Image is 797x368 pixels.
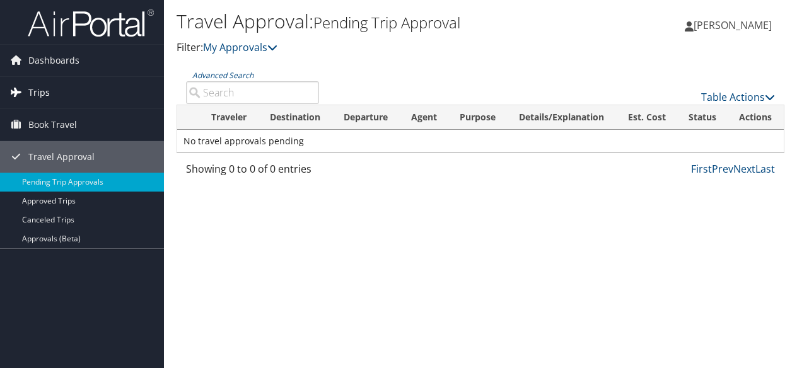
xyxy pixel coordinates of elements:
[508,105,616,130] th: Details/Explanation
[200,105,259,130] th: Traveler: activate to sort column ascending
[313,12,460,33] small: Pending Trip Approval
[177,40,582,56] p: Filter:
[28,109,77,141] span: Book Travel
[332,105,400,130] th: Departure: activate to sort column ascending
[728,105,784,130] th: Actions
[616,105,677,130] th: Est. Cost: activate to sort column ascending
[691,162,712,176] a: First
[28,77,50,108] span: Trips
[192,70,253,81] a: Advanced Search
[186,161,319,183] div: Showing 0 to 0 of 0 entries
[694,18,772,32] span: [PERSON_NAME]
[186,81,319,104] input: Advanced Search
[712,162,733,176] a: Prev
[177,8,582,35] h1: Travel Approval:
[685,6,784,44] a: [PERSON_NAME]
[400,105,449,130] th: Agent
[733,162,755,176] a: Next
[259,105,332,130] th: Destination: activate to sort column ascending
[177,130,784,152] td: No travel approvals pending
[28,8,154,38] img: airportal-logo.png
[755,162,775,176] a: Last
[28,45,79,76] span: Dashboards
[28,141,95,173] span: Travel Approval
[203,40,277,54] a: My Approvals
[677,105,728,130] th: Status: activate to sort column ascending
[448,105,508,130] th: Purpose
[701,90,775,104] a: Table Actions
